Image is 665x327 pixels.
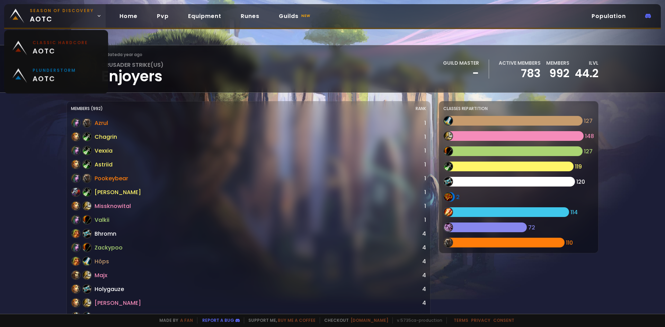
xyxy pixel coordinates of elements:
[95,312,127,321] a: Microzerker
[424,202,426,210] div: 1
[424,188,426,197] div: 1
[351,317,388,323] a: [DOMAIN_NAME]
[424,160,426,169] div: 1
[273,9,317,23] a: Guildsnew
[456,193,460,201] span: 2
[95,188,141,197] a: [PERSON_NAME]
[586,9,631,23] a: Population
[8,35,104,62] a: Classic Hardcoreaotc
[95,271,107,280] a: Majx
[151,9,174,23] a: Pvp
[575,60,598,67] div: ILvl
[422,229,426,238] div: 4
[95,243,123,252] a: Zackypoo
[33,40,88,46] small: Classic Hardcore
[528,223,535,232] span: 72
[443,60,479,67] div: Guild Master
[422,312,426,321] div: 4
[300,12,312,20] small: new
[95,146,113,155] a: Vexxia
[454,317,468,323] a: Terms
[443,68,479,79] div: -
[202,317,234,323] a: Report a bug
[424,119,426,127] div: 1
[33,74,76,84] span: aotc
[546,68,569,79] div: 992
[67,101,430,116] div: Members ( 992 )
[320,317,388,324] span: Checkout
[95,299,141,307] a: [PERSON_NAME]
[95,133,117,141] a: Chagrin
[235,9,265,23] a: Runes
[585,132,594,140] span: 148
[570,208,578,217] span: 114
[575,68,598,79] div: 44.2
[95,229,116,238] a: Bhromn
[101,52,163,58] div: Updated a year ago
[424,146,426,155] div: 1
[424,174,426,183] div: 1
[424,133,426,141] div: 1
[95,174,128,183] a: Pookeybear
[33,68,76,74] small: Plunderstorm
[114,9,143,23] a: Home
[546,60,569,67] div: Members
[180,317,193,323] a: a fan
[101,69,163,84] h1: Enjoyers
[95,216,109,224] a: Valkii
[95,160,113,169] a: Astriid
[4,4,106,28] a: Season of Discoveryaotc
[33,46,88,57] span: aotc
[416,106,426,112] div: Rank
[439,101,598,116] div: Classes repartition
[566,238,573,247] span: 110
[471,317,490,323] a: Privacy
[575,162,582,171] span: 119
[95,202,131,210] a: Missknowital
[30,8,94,24] span: aotc
[278,317,316,323] a: Buy me a coffee
[422,271,426,280] div: 4
[584,117,593,125] span: 127
[493,317,514,323] a: Consent
[155,317,193,324] span: Made by
[392,317,442,324] span: v. 5735ca - production
[183,9,227,23] a: Equipment
[244,317,316,324] span: Support me,
[95,257,109,266] a: Hôps
[30,8,94,14] small: Season of Discovery
[95,119,108,127] a: Azrul
[95,285,124,293] a: Holygauze
[422,285,426,293] div: 4
[424,216,426,224] div: 1
[422,299,426,307] div: 4
[499,60,541,67] div: Active members
[101,61,163,69] h3: Crusader Strike ( us )
[8,62,104,90] a: Plunderstormaotc
[584,147,593,156] span: 127
[576,178,585,186] span: 120
[422,257,426,266] div: 4
[422,243,426,252] div: 4
[499,68,541,79] div: 783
